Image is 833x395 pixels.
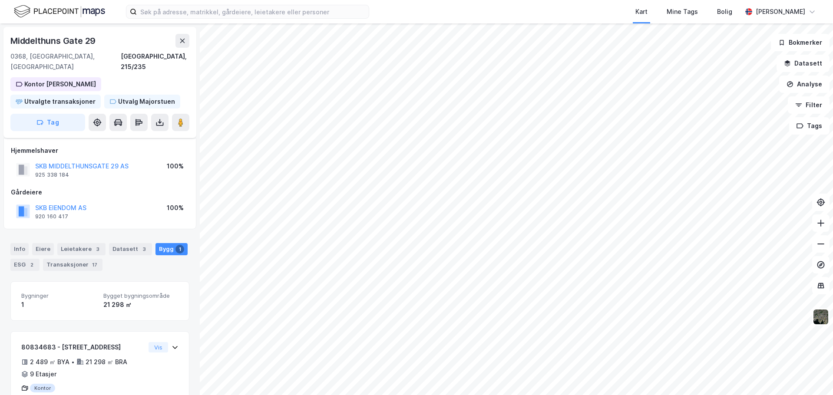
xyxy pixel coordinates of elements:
span: Bygget bygningsområde [103,292,178,300]
div: 21 298 ㎡ [103,300,178,310]
div: 3 [93,245,102,253]
div: 2 [27,260,36,269]
div: Info [10,243,29,255]
button: Filter [788,96,830,114]
div: Mine Tags [667,7,698,17]
iframe: Chat Widget [790,353,833,395]
div: Leietakere [57,243,106,255]
div: Bygg [155,243,188,255]
div: Eiere [32,243,54,255]
div: [PERSON_NAME] [756,7,805,17]
input: Søk på adresse, matrikkel, gårdeiere, leietakere eller personer [137,5,369,18]
div: [GEOGRAPHIC_DATA], 215/235 [121,51,189,72]
div: 17 [90,260,99,269]
button: Datasett [777,55,830,72]
div: ESG [10,259,40,271]
div: 0368, [GEOGRAPHIC_DATA], [GEOGRAPHIC_DATA] [10,51,121,72]
span: Bygninger [21,292,96,300]
button: Bokmerker [771,34,830,51]
div: Bolig [717,7,732,17]
div: 1 [21,300,96,310]
button: Vis [149,342,168,352]
div: Kontor [PERSON_NAME] [24,79,96,89]
div: 3 [140,245,149,253]
div: 925 338 184 [35,171,69,178]
button: Tag [10,114,85,131]
div: 1 [175,245,184,253]
div: Transaksjoner [43,259,102,271]
button: Tags [789,117,830,135]
div: Middelthuns Gate 29 [10,34,97,48]
div: Utvalgte transaksjoner [24,96,96,107]
div: 920 160 417 [35,213,68,220]
div: 100% [167,161,184,171]
div: 2 489 ㎡ BYA [30,357,69,367]
img: logo.f888ab2527a4732fd821a326f86c7f29.svg [14,4,105,19]
div: 80834683 - [STREET_ADDRESS] [21,342,145,352]
div: 9 Etasjer [30,369,56,379]
div: 100% [167,203,184,213]
div: Hjemmelshaver [11,145,189,156]
img: 9k= [813,309,829,325]
div: Kart [635,7,648,17]
div: • [71,359,75,365]
div: Datasett [109,243,152,255]
button: Analyse [779,76,830,93]
div: 21 298 ㎡ BRA [86,357,127,367]
div: Gårdeiere [11,187,189,197]
div: Utvalg Majorstuen [118,96,175,107]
